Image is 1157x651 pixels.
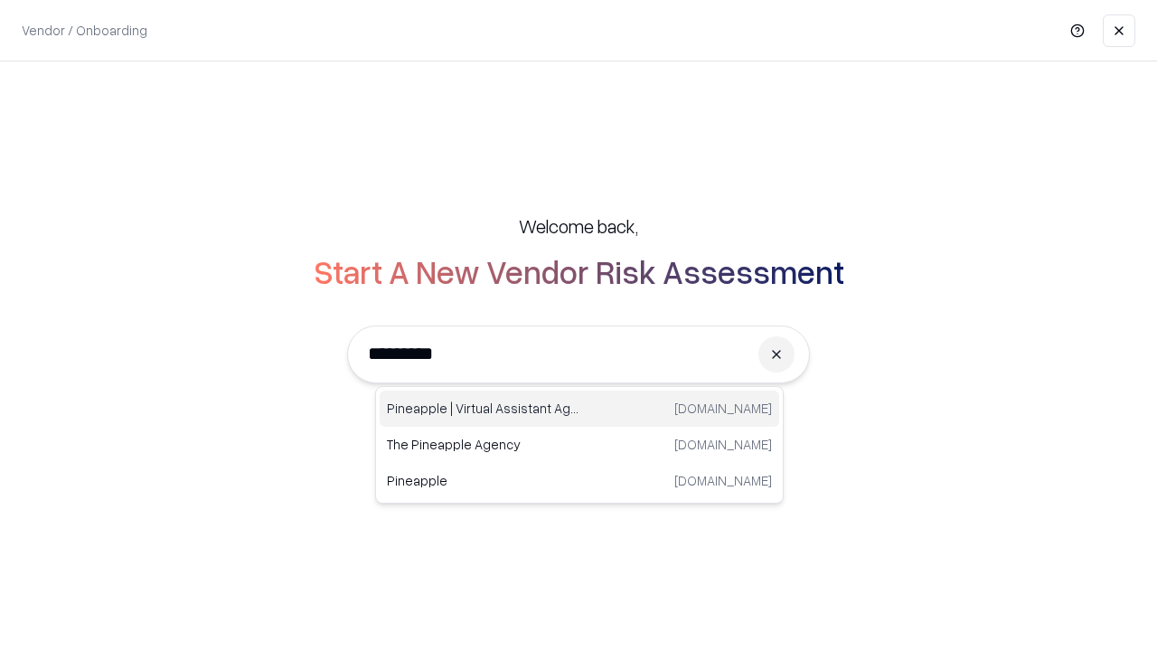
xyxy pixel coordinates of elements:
p: [DOMAIN_NAME] [674,471,772,490]
div: Suggestions [375,386,784,504]
p: Pineapple [387,471,579,490]
h5: Welcome back, [519,213,638,239]
p: Pineapple | Virtual Assistant Agency [387,399,579,418]
p: [DOMAIN_NAME] [674,435,772,454]
h2: Start A New Vendor Risk Assessment [314,253,844,289]
p: Vendor / Onboarding [22,21,147,40]
p: The Pineapple Agency [387,435,579,454]
p: [DOMAIN_NAME] [674,399,772,418]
